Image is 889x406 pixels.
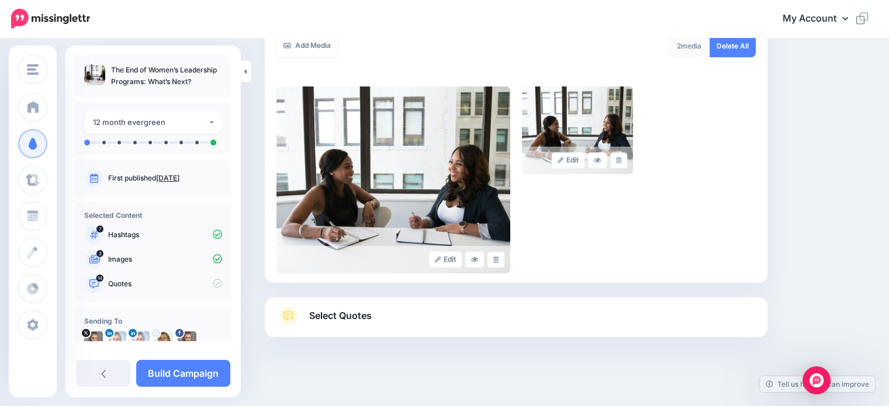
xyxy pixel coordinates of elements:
p: Hashtags [108,230,222,240]
img: AEdFTp4VN4Tx-fPZrlvZj-0QQNewSUG-gHbxQz7wyh5qEAs96-c-72138.png [154,331,173,350]
img: 1613537522408-72136.png [131,331,150,350]
a: Add Media [276,34,338,57]
a: Select Quotes [276,307,756,337]
img: 292312747_168954832365514_641176905015721378_n-bsa126224.jpg [178,331,196,350]
span: 7 [96,225,103,233]
a: Edit [429,252,462,268]
img: 1613537522408-72136.png [108,331,126,350]
img: Missinglettr [11,9,90,29]
img: 536a4b53486a5f24b32f834d4a94fd9c_large.jpg [522,86,633,174]
span: 14 [96,275,104,282]
img: X6whf_Sg-72135.jpg [84,331,103,350]
img: fae8b7ee035ed1168dc46ff645296444_thumb.jpg [84,64,105,85]
a: Delete All [710,34,756,57]
button: 12 month evergreen [84,111,222,134]
div: media [668,34,710,57]
h4: Sending To [84,317,222,325]
span: Select Quotes [309,308,372,324]
img: menu.png [27,64,39,75]
a: Edit [552,152,585,168]
span: 2 [677,41,681,50]
p: Images [108,254,222,265]
img: fae8b7ee035ed1168dc46ff645296444_large.jpg [276,86,510,273]
p: Quotes [108,279,222,289]
h4: Selected Content [84,211,222,220]
a: Tell us how we can improve [760,376,875,392]
p: First published [108,173,222,183]
span: 2 [96,250,103,257]
p: The End of Women’s Leadership Programs: What’s Next? [111,64,222,88]
a: My Account [771,5,871,33]
a: [DATE] [156,173,179,182]
div: 12 month evergreen [93,116,208,129]
div: Open Intercom Messenger [802,366,831,394]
